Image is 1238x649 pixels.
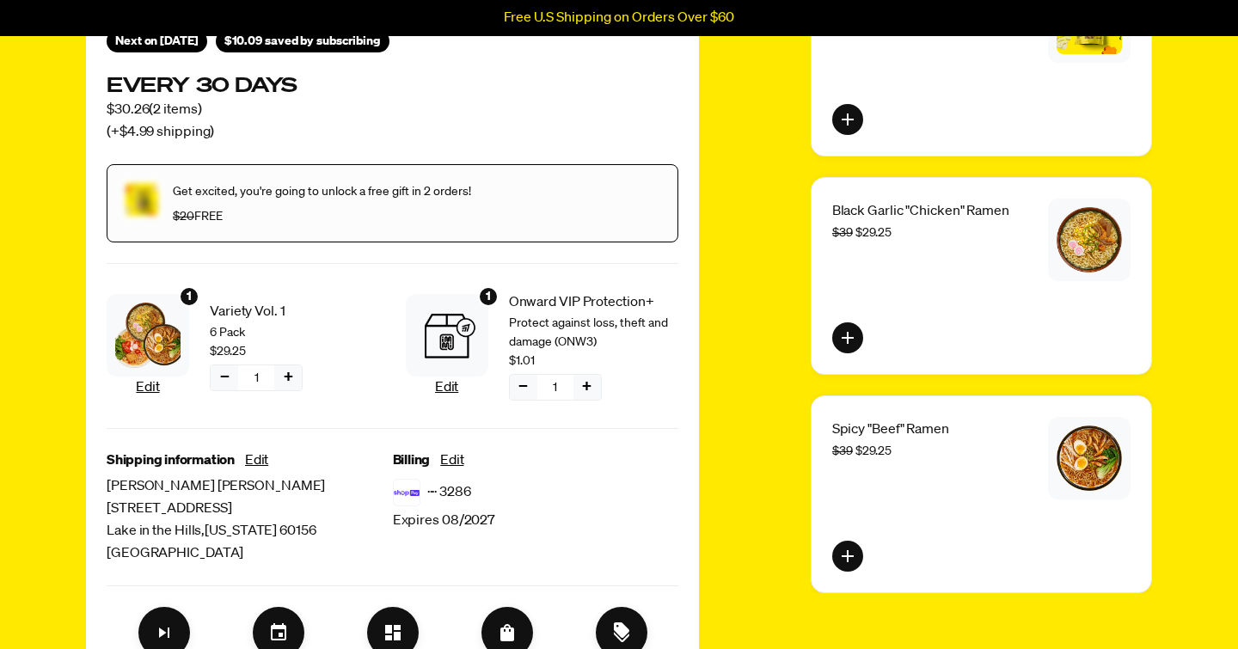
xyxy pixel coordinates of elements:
[254,369,259,388] span: 1
[115,35,199,47] span: Next on
[107,520,393,542] span: Lake in the Hills , [US_STATE] 60156
[553,378,557,397] span: 1
[509,314,679,352] span: Protect against loss, theft and damage (ONW3)
[107,99,297,121] span: $30.26 ( 2 items )
[427,481,471,504] span: ···· 3286
[832,205,1009,218] span: Black Garlic "Chicken" Ramen
[1057,426,1122,491] img: Spicy "Beef" Ramen
[136,377,159,399] button: Edit
[832,445,853,457] s: $39
[224,32,381,51] span: $10.09 saved by subscribing
[509,291,679,314] span: Onward VIP Protection+
[107,73,297,99] h3: Every 30 days
[435,377,458,399] button: Edit
[107,475,393,498] span: [PERSON_NAME] [PERSON_NAME]
[573,375,601,400] button: Increase quantity
[245,450,268,472] button: Edit
[179,286,199,307] div: 1 units of item: Variety Vol. 1
[832,423,949,437] span: Spicy "Beef" Ramen
[832,227,853,239] s: $39
[393,510,496,532] span: Expires 08/2027
[440,450,463,472] button: Edit
[187,287,192,306] span: 1
[210,342,246,361] span: $29.25
[173,211,194,223] s: $20
[832,227,892,239] span: $29.25
[210,323,380,342] span: 6 Pack
[160,35,198,47] span: Oct 5, 2025 (America/Chicago)
[210,301,380,323] span: Variety Vol. 1
[115,303,181,368] img: Variety Vol. 1
[486,287,491,306] span: 1
[1057,207,1122,272] img: Black Garlic "Chicken" Ramen
[274,365,302,390] button: Increase quantity
[393,450,431,472] span: Billing
[504,10,734,26] p: Free U.S Shipping on Orders Over $60
[406,285,679,407] div: Subscription product: Onward VIP Protection+
[107,498,393,520] span: [STREET_ADDRESS]
[510,375,537,400] button: Decrease quantity
[832,445,892,457] span: $29.25
[509,352,535,370] span: $1.01
[393,479,420,506] img: svg%3E
[107,450,235,472] span: Shipping information
[107,121,297,144] span: (+$4.99 shipping)
[173,186,471,223] span: Get excited, you're going to unlock a free gift in 2 orders! FREE
[107,73,678,144] div: Subscription for 2 items with cost $30.26. Renews Every 30 days
[107,30,207,52] div: Shipment 2025-10-06T03:26:32.44+00:00
[478,286,499,307] div: 1 units of item: Onward VIP Protection+
[107,285,380,407] div: Subscription product: Variety Vol. 1
[414,303,480,368] img: Onward VIP Protection+
[211,365,238,390] button: Decrease quantity
[107,542,393,565] span: [GEOGRAPHIC_DATA]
